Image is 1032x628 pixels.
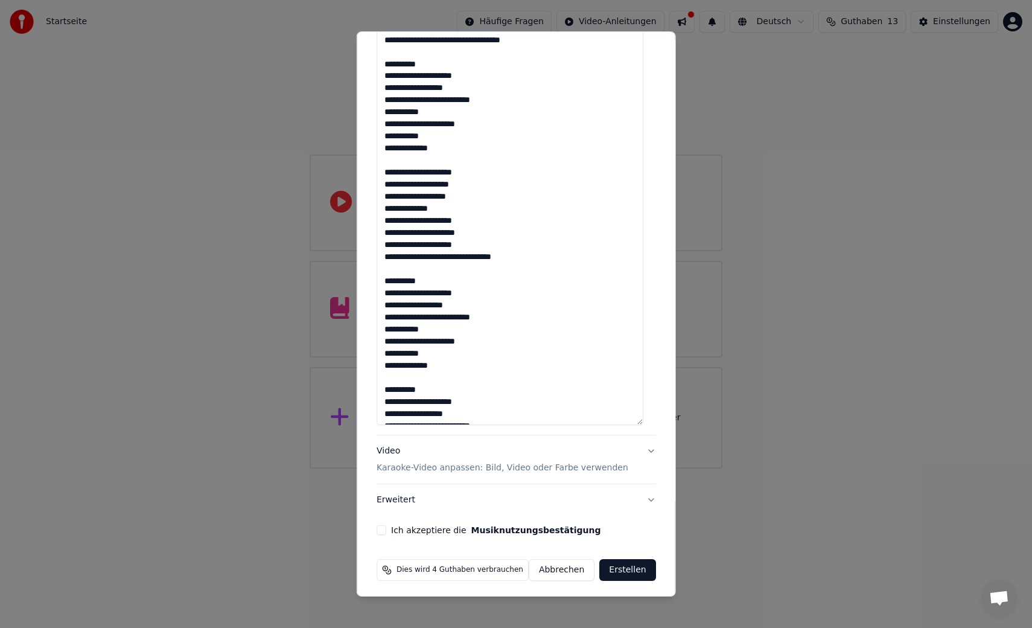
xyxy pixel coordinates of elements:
[397,565,523,575] span: Dies wird 4 Guthaben verbrauchen
[599,559,655,581] button: Erstellen
[391,526,600,534] label: Ich akzeptiere die
[529,559,594,581] button: Abbrechen
[377,462,628,474] p: Karaoke-Video anpassen: Bild, Video oder Farbe verwenden
[377,484,656,516] button: Erweitert
[471,526,600,534] button: Ich akzeptiere die
[377,445,628,474] div: Video
[377,435,656,484] button: VideoKaraoke-Video anpassen: Bild, Video oder Farbe verwenden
